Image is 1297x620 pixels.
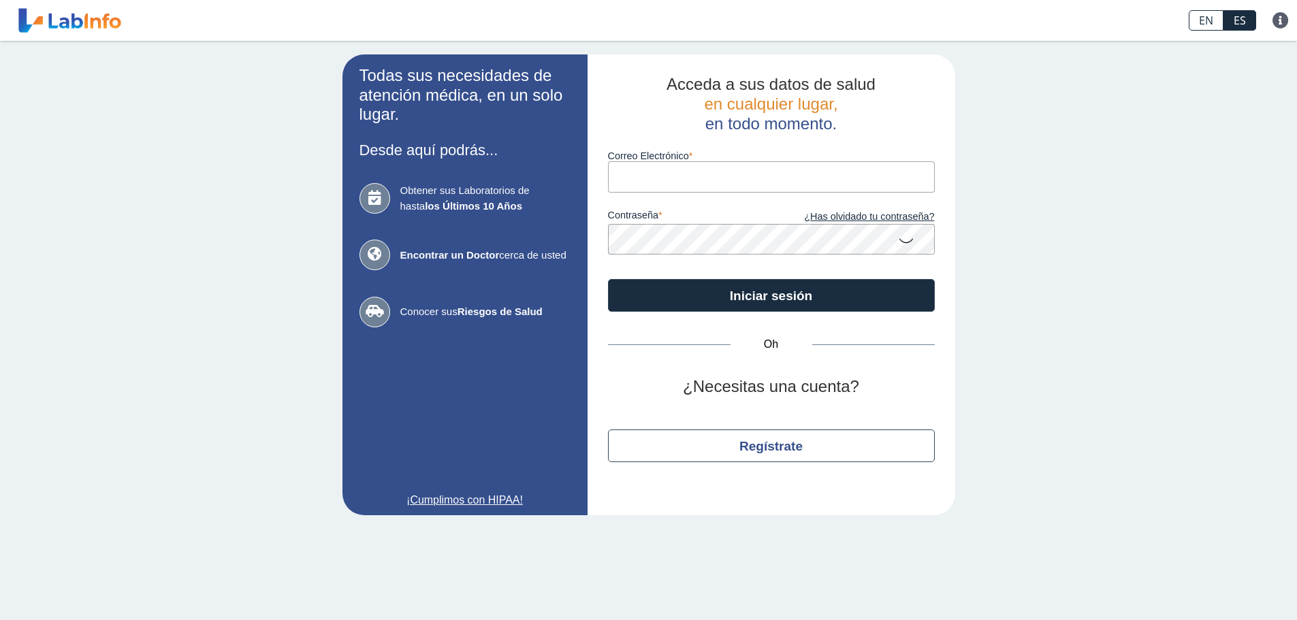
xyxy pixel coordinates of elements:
font: EN [1199,13,1213,28]
font: Riesgos de Salud [458,306,543,317]
button: Iniciar sesión [608,279,935,312]
font: los Últimos 10 Años [425,200,522,212]
font: Todas sus necesidades de atención médica, en un solo lugar. [359,66,563,124]
font: Regístrate [739,439,803,453]
font: ¿Has olvidado tu contraseña? [804,211,934,222]
font: ES [1234,13,1246,28]
iframe: Help widget launcher [1176,567,1282,605]
font: Oh [764,338,778,350]
font: contraseña [608,210,658,221]
font: en todo momento. [705,114,837,133]
font: Iniciar sesión [730,289,812,303]
a: ¿Has olvidado tu contraseña? [771,210,935,225]
font: Encontrar un Doctor [400,249,500,261]
font: ¿Necesitas una cuenta? [683,377,859,395]
font: Desde aquí podrás... [359,142,498,159]
font: ¡Cumplimos con HIPAA! [406,494,523,506]
font: Correo Electrónico [608,150,689,161]
font: en cualquier lugar, [704,95,837,113]
font: cerca de usted [499,249,566,261]
font: Conocer sus [400,306,458,317]
font: Obtener sus Laboratorios de hasta [400,184,530,212]
font: Acceda a sus datos de salud [667,75,876,93]
button: Regístrate [608,429,935,462]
